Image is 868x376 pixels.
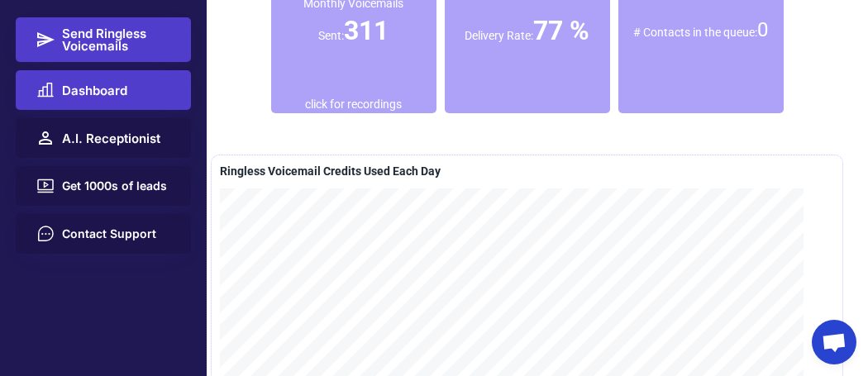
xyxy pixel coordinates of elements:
[344,15,389,46] font: 311
[305,97,402,113] div: click for recordings
[618,17,784,45] div: # Contacts in the queue:
[757,18,768,41] font: 0
[16,70,192,110] button: Dashboard
[62,180,167,192] span: Get 1000s of leads
[62,27,172,52] span: Send Ringless Voicemails
[812,320,856,364] div: Open chat
[62,228,156,240] span: Contact Support
[16,214,192,254] button: Contact Support
[16,166,192,206] button: Get 1000s of leads
[16,118,192,158] button: A.I. Receptionist
[445,12,610,50] div: Delivery Rate:
[62,132,160,145] span: A.I. Receptionist
[62,84,127,97] span: Dashboard
[220,164,441,180] div: A delivered ringless voicemail is 1 credit is if using a pre-recorded message OR 2 credits if usi...
[533,15,589,46] font: 77 %
[16,17,192,62] button: Send Ringless Voicemails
